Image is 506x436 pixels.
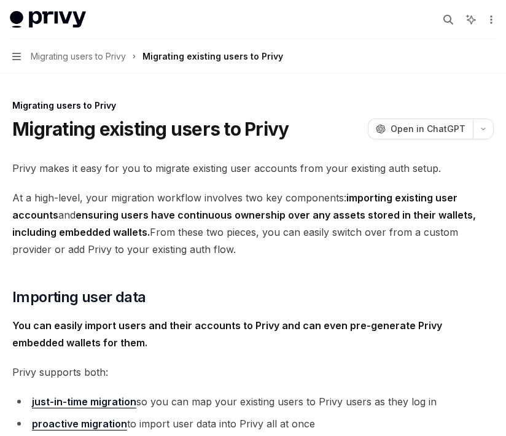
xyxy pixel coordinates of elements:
li: so you can map your existing users to Privy users as they log in [12,393,494,410]
img: light logo [10,11,86,28]
div: Migrating existing users to Privy [142,49,283,64]
strong: ensuring users have continuous ownership over any assets stored in their wallets, including embed... [12,209,476,238]
strong: You can easily import users and their accounts to Privy and can even pre-generate Privy embedded ... [12,319,442,349]
li: to import user data into Privy all at once [12,415,494,432]
span: At a high-level, your migration workflow involves two key components: and From these two pieces, ... [12,189,494,258]
span: Privy supports both: [12,364,494,381]
a: proactive migration [32,418,127,430]
span: Migrating users to Privy [31,49,126,64]
button: More actions [484,11,496,28]
div: Migrating users to Privy [12,99,494,112]
span: Privy makes it easy for you to migrate existing user accounts from your existing auth setup. [12,160,494,177]
a: just-in-time migration [32,395,136,408]
span: Open in ChatGPT [391,123,465,135]
span: Importing user data [12,287,146,307]
button: Open in ChatGPT [368,119,473,139]
h1: Migrating existing users to Privy [12,118,289,140]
